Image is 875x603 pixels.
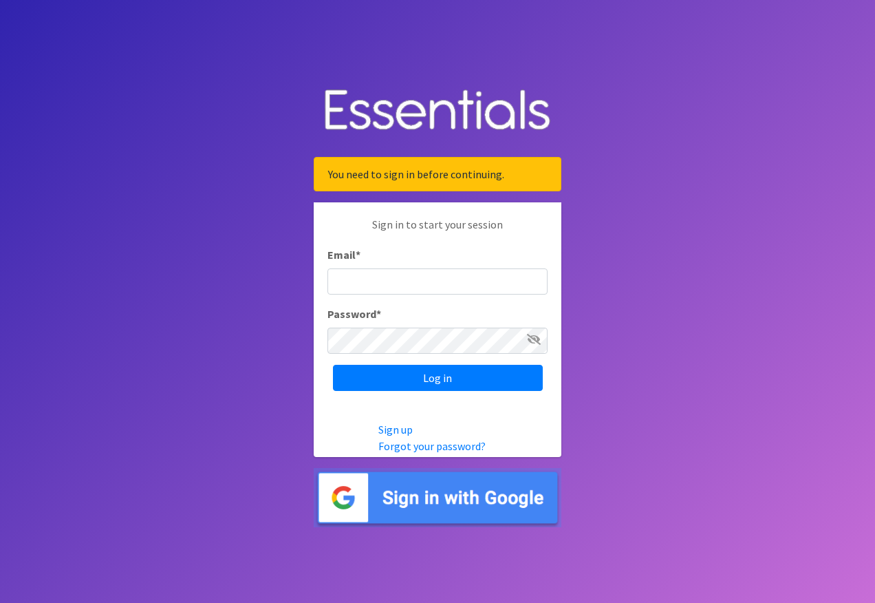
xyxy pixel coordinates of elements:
[314,468,561,528] img: Sign in with Google
[327,246,360,263] label: Email
[327,306,381,322] label: Password
[333,365,543,391] input: Log in
[314,76,561,147] img: Human Essentials
[378,423,413,436] a: Sign up
[378,439,486,453] a: Forgot your password?
[376,307,381,321] abbr: required
[356,248,360,262] abbr: required
[314,157,561,191] div: You need to sign in before continuing.
[327,216,548,246] p: Sign in to start your session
